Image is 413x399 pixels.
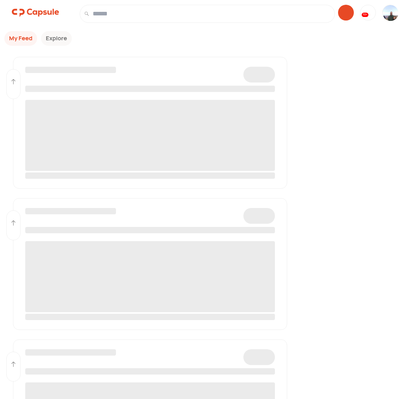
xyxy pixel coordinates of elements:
[4,31,37,46] button: My Feed
[25,172,275,179] span: ‌
[25,241,275,312] span: ‌
[243,208,275,224] span: ‌
[12,5,59,21] img: logo
[25,67,116,73] span: ‌
[41,31,72,46] button: Explore
[25,86,275,92] span: ‌
[243,349,275,365] span: ‌
[25,227,275,233] span: ‌
[362,13,368,17] div: 10+
[243,67,275,82] span: ‌
[25,314,275,320] span: ‌
[25,349,116,356] span: ‌
[25,100,275,171] span: ‌
[12,5,59,23] a: logo
[383,5,398,34] img: resizeImage
[25,368,275,375] span: ‌
[25,208,116,214] span: ‌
